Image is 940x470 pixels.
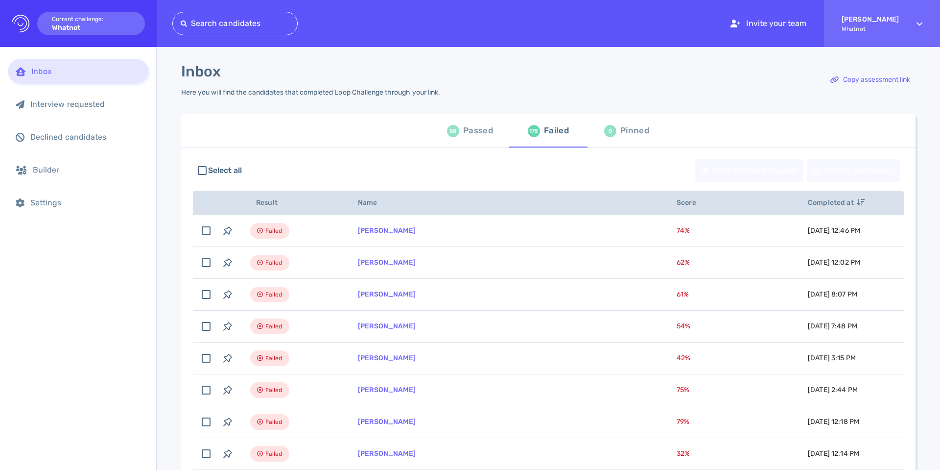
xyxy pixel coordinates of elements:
[808,322,857,330] span: [DATE] 7:48 PM
[30,198,141,207] div: Settings
[30,99,141,109] div: Interview requested
[825,69,915,91] div: Copy assessment link
[31,67,141,76] div: Inbox
[358,198,388,207] span: Name
[358,449,416,458] a: [PERSON_NAME]
[30,132,141,142] div: Declined candidates
[265,257,282,269] span: Failed
[33,165,141,174] div: Builder
[358,386,416,394] a: [PERSON_NAME]
[808,386,858,394] span: [DATE] 2:44 PM
[677,198,707,207] span: Score
[265,384,282,396] span: Failed
[808,258,860,267] span: [DATE] 12:02 PM
[677,418,689,426] span: 79 %
[677,226,690,235] span: 74 %
[807,159,900,182] button: Decline candidates
[677,386,689,394] span: 75 %
[825,68,916,92] button: Copy assessment link
[677,322,690,330] span: 54 %
[695,159,802,182] div: Send interview request
[265,225,282,237] span: Failed
[358,354,416,362] a: [PERSON_NAME]
[677,258,690,267] span: 62 %
[358,322,416,330] a: [PERSON_NAME]
[358,226,416,235] a: [PERSON_NAME]
[677,354,690,362] span: 42 %
[620,124,649,138] div: Pinned
[265,352,282,364] span: Failed
[808,449,859,458] span: [DATE] 12:14 PM
[265,289,282,300] span: Failed
[181,63,221,80] h1: Inbox
[358,418,416,426] a: [PERSON_NAME]
[842,25,899,32] span: Whatnot
[842,15,899,24] strong: [PERSON_NAME]
[265,416,282,428] span: Failed
[447,125,459,137] div: 88
[181,88,440,97] div: Here you will find the candidates that completed Loop Challenge through your link.
[808,354,856,362] span: [DATE] 3:15 PM
[808,290,857,298] span: [DATE] 8:07 PM
[265,448,282,460] span: Failed
[238,191,346,215] th: Result
[544,124,569,138] div: Failed
[208,165,242,176] span: Select all
[677,290,689,298] span: 61 %
[808,418,859,426] span: [DATE] 12:18 PM
[358,290,416,298] a: [PERSON_NAME]
[808,198,865,207] span: Completed at
[604,125,616,137] div: 0
[358,258,416,267] a: [PERSON_NAME]
[808,226,860,235] span: [DATE] 12:46 PM
[807,159,899,182] div: Decline candidates
[265,321,282,332] span: Failed
[528,125,540,137] div: 175
[677,449,690,458] span: 32 %
[463,124,493,138] div: Passed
